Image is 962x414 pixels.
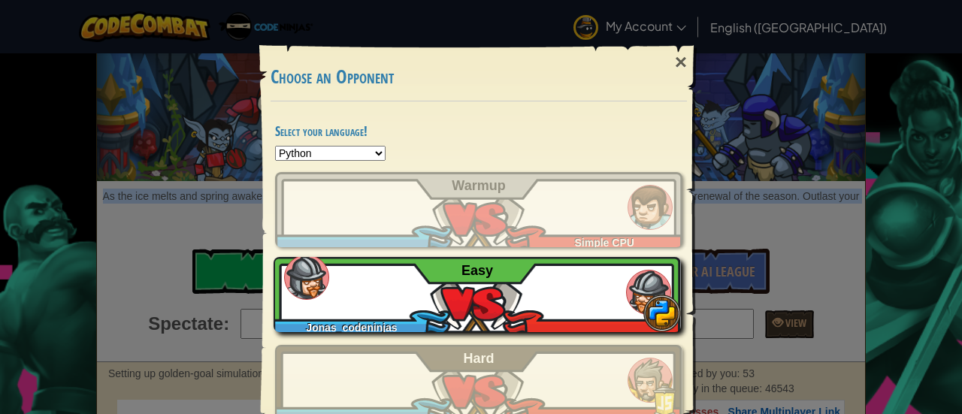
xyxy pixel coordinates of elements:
[306,322,397,334] span: Jonas_codeninjas
[275,257,682,332] a: Jonas_codeninjas
[628,185,673,230] img: humans_ladder_tutorial.png
[628,358,673,403] img: humans_ladder_hard.png
[664,41,698,84] div: ×
[275,172,682,247] a: Simple CPU
[464,351,495,366] span: Hard
[284,255,329,300] img: humans_ladder_easy.png
[271,67,687,87] h3: Choose an Opponent
[452,178,505,193] span: Warmup
[275,124,682,138] h4: Select your language!
[461,263,493,278] span: Easy
[575,237,634,249] span: Simple CPU
[626,270,671,315] img: humans_ladder_easy.png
